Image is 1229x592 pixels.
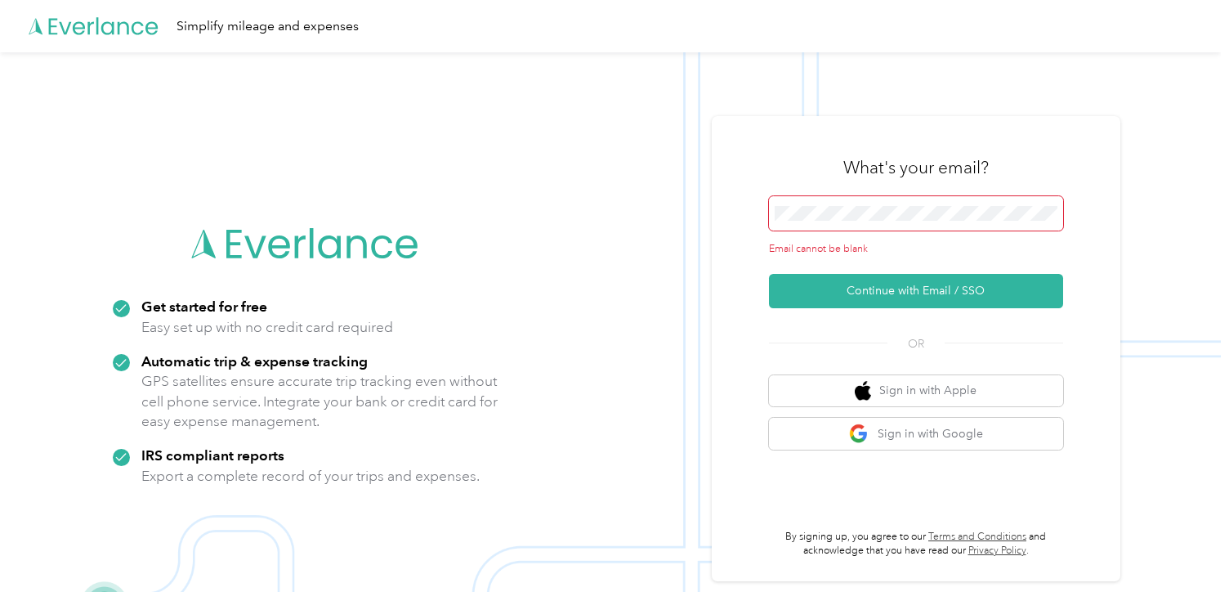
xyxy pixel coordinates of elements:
[849,424,869,444] img: google logo
[141,298,267,315] strong: Get started for free
[968,545,1026,557] a: Privacy Policy
[769,242,1063,257] div: Email cannot be blank
[769,530,1063,558] p: By signing up, you agree to our and acknowledge that you have read our .
[141,446,284,464] strong: IRS compliant reports
[855,381,871,401] img: apple logo
[141,371,498,432] p: GPS satellites ensure accurate trip tracking even without cell phone service. Integrate your bank...
[177,16,359,37] div: Simplify mileage and expenses
[769,375,1063,407] button: apple logoSign in with Apple
[843,156,989,179] h3: What's your email?
[141,352,368,370] strong: Automatic trip & expense tracking
[769,274,1063,308] button: Continue with Email / SSO
[928,531,1026,543] a: Terms and Conditions
[141,466,480,487] p: Export a complete record of your trips and expenses.
[141,317,393,338] p: Easy set up with no credit card required
[769,418,1063,450] button: google logoSign in with Google
[887,335,945,352] span: OR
